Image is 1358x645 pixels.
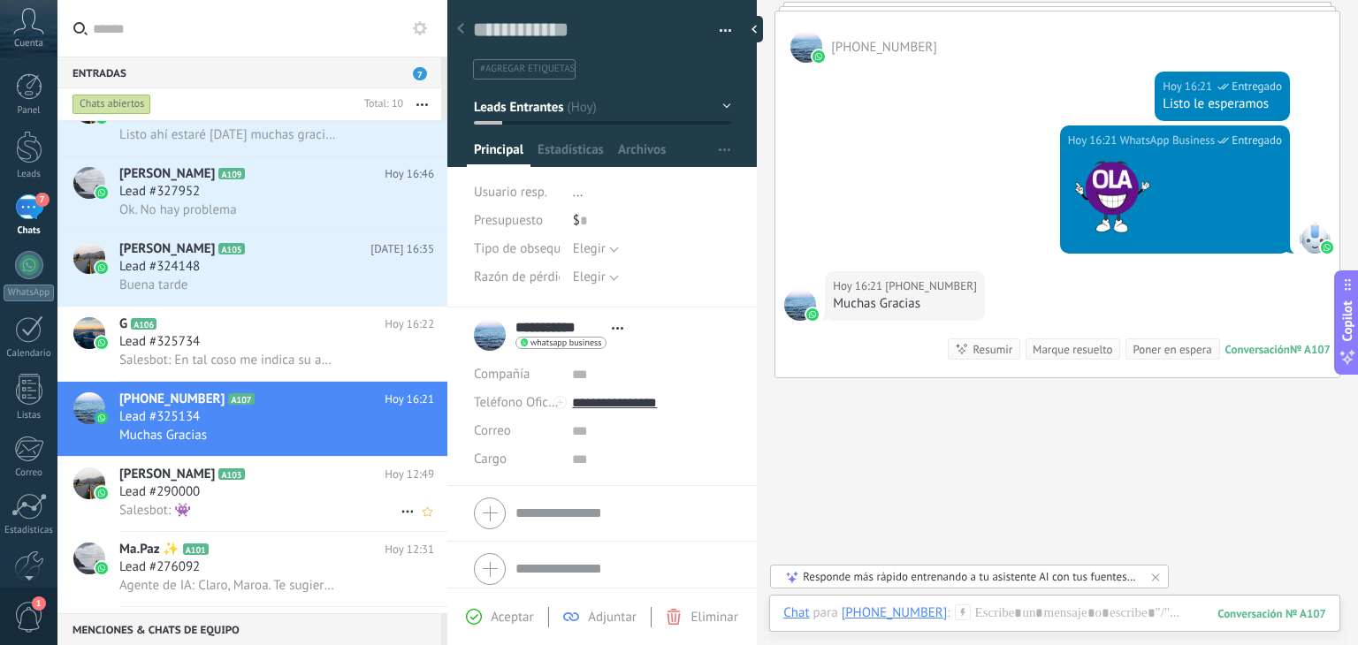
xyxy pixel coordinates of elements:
[474,422,511,439] span: Correo
[95,337,108,349] img: icon
[57,382,447,456] a: avataricon[PHONE_NUMBER]A107Hoy 16:21Lead #325134Muchas Gracias
[4,467,55,479] div: Correo
[370,240,434,258] span: [DATE] 16:35
[573,263,619,292] button: Elegir
[885,277,977,295] span: +5939827706
[4,410,55,421] div: Listas
[530,338,601,347] span: whatsapp business
[1225,342,1290,357] div: Conversación
[35,193,50,207] span: 7
[57,532,447,606] a: avatariconMa.Paz ✨A101Hoy 12:31Lead #276092Agente de IA: Claro, Maroa. Te sugiero que agendemos l...
[474,389,559,417] button: Teléfono Oficina
[813,604,838,622] span: para
[973,341,1012,358] div: Resumir
[119,483,200,501] span: Lead #290000
[1290,342,1331,357] div: № A107
[228,393,254,405] span: A107
[95,262,108,274] img: icon
[1232,78,1282,95] span: Entregado
[491,609,533,626] span: Aceptar
[183,543,209,555] span: A101
[474,184,547,201] span: Usuario resp.
[57,457,447,531] a: avataricon[PERSON_NAME]A103Hoy 12:49Lead #290000Salesbot: 👾
[474,270,572,284] span: Razón de pérdida
[480,63,575,75] span: #agregar etiquetas
[119,391,225,408] span: [PHONE_NUMBER]
[690,609,737,626] span: Eliminar
[573,184,584,201] span: ...
[538,141,604,167] span: Estadísticas
[72,94,151,115] div: Chats abiertos
[218,243,244,254] span: A105
[474,417,511,445] button: Correo
[385,466,434,483] span: Hoy 12:49
[385,541,434,558] span: Hoy 12:31
[119,502,191,519] span: Salesbot: 👾
[119,333,200,351] span: Lead #325734
[947,604,950,622] span: :
[4,285,54,301] div: WhatsApp
[618,141,666,167] span: Archivos
[784,289,816,321] span: +5939827706
[1163,95,1282,113] div: Listo le esperamos
[57,156,447,231] a: avataricon[PERSON_NAME]A109Hoy 16:46Lead #327952Ok. No hay problema
[1299,222,1331,254] span: WhatsApp Business
[1068,132,1120,149] div: Hoy 16:21
[119,408,200,426] span: Lead #325134
[1339,301,1356,342] span: Copilot
[831,39,937,56] span: +5939827706
[573,240,606,257] span: Elegir
[790,31,822,63] span: +5939827706
[119,240,215,258] span: [PERSON_NAME]
[119,277,187,293] span: Buena tarde
[4,169,55,180] div: Leads
[119,577,337,594] span: Agente de IA: Claro, Maroa. Te sugiero que agendemos la reunión para el próximo [DATE] a las 10:0...
[119,541,179,558] span: Ma.Paz ✨
[119,201,237,218] span: Ok. No hay problema
[573,269,606,285] span: Elegir
[4,105,55,117] div: Panel
[413,67,427,80] span: 7
[403,88,441,120] button: Más
[474,141,523,167] span: Principal
[119,427,207,444] span: Muchas Gracias
[357,95,403,113] div: Total: 10
[474,178,560,207] div: Usuario resp.
[474,445,559,474] div: Cargo
[1321,241,1333,254] img: waba.svg
[119,165,215,183] span: [PERSON_NAME]
[474,207,560,235] div: Presupuesto
[833,277,885,295] div: Hoy 16:21
[833,295,977,313] div: Muchas Gracias
[1133,341,1211,358] div: Poner en espera
[95,186,108,199] img: icon
[1232,132,1282,149] span: Entregado
[474,242,571,255] span: Tipo de obsequio
[218,468,244,480] span: A103
[385,165,434,183] span: Hoy 16:46
[119,258,200,276] span: Lead #324148
[57,613,441,645] div: Menciones & Chats de equipo
[57,57,441,88] div: Entradas
[119,183,200,201] span: Lead #327952
[842,604,948,620] div: +5939827706
[813,50,825,63] img: waba.svg
[119,126,337,143] span: Listo ahí estaré [DATE] muchas gracias
[131,318,156,330] span: A106
[1120,132,1216,149] span: WhatsApp Business
[474,212,543,229] span: Presupuesto
[474,235,560,263] div: Tipo de obsequio
[573,235,619,263] button: Elegir
[57,231,447,306] a: avataricon[PERSON_NAME]A105[DATE] 16:35Lead #324148Buena tarde
[4,525,55,536] div: Estadísticas
[573,207,731,235] div: $
[803,569,1138,584] div: Responde más rápido entrenando a tu asistente AI con tus fuentes de datos
[119,558,200,576] span: Lead #276092
[474,394,566,411] span: Teléfono Oficina
[806,308,819,321] img: waba.svg
[95,412,108,424] img: icon
[474,452,507,466] span: Cargo
[1033,341,1112,358] div: Marque resuelto
[385,315,434,333] span: Hoy 16:22
[474,360,559,389] div: Compañía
